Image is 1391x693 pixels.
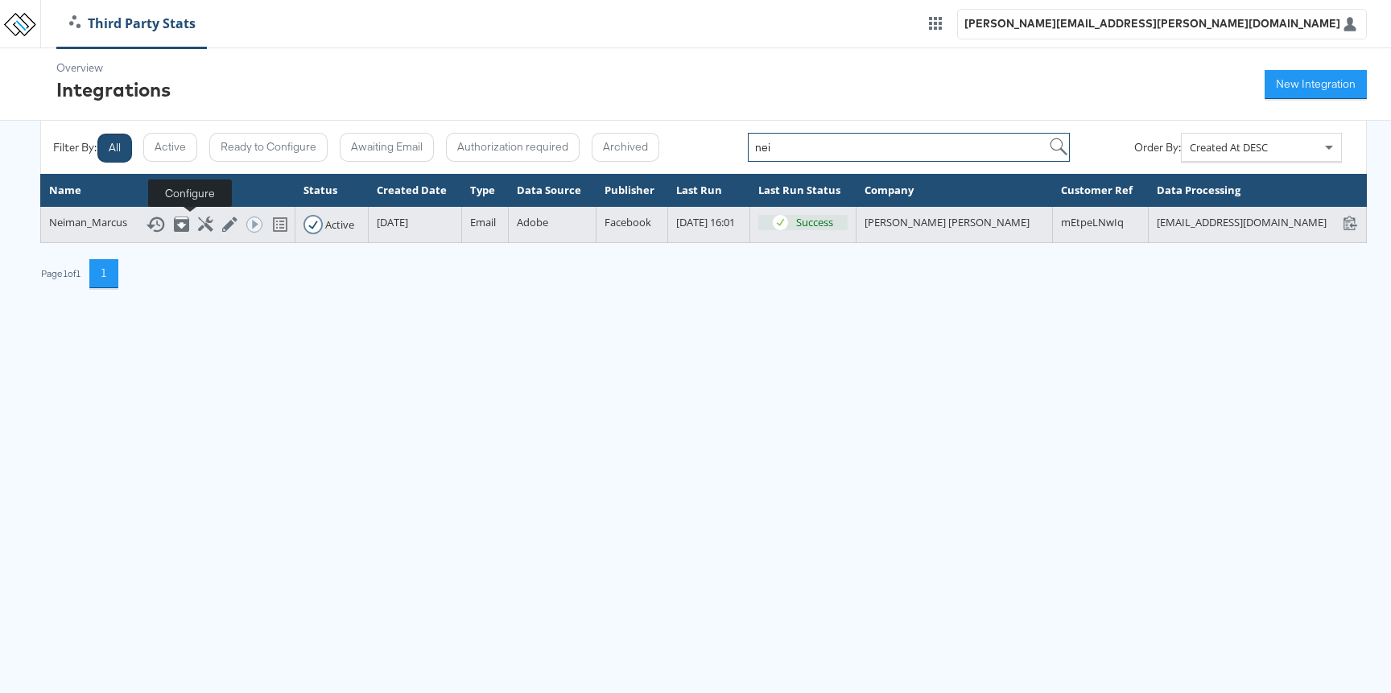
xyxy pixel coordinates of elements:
[462,175,508,207] th: Type
[1061,215,1124,229] span: mEtpeLNwIq
[796,215,833,230] div: Success
[964,16,1340,31] div: [PERSON_NAME][EMAIL_ADDRESS][PERSON_NAME][DOMAIN_NAME]
[1157,215,1358,230] div: [EMAIL_ADDRESS][DOMAIN_NAME]
[295,175,369,207] th: Status
[596,175,668,207] th: Publisher
[865,215,1030,229] span: [PERSON_NAME] [PERSON_NAME]
[446,133,580,162] button: Authorization required
[97,134,132,163] button: All
[605,215,651,229] span: Facebook
[470,215,496,229] span: Email
[143,133,197,162] button: Active
[856,175,1053,207] th: Company
[325,217,354,233] div: Active
[198,217,210,232] button: Configure
[592,133,659,162] button: Archived
[1053,175,1149,207] th: Customer Ref
[56,76,171,103] div: Integrations
[1190,140,1268,155] span: Created At DESC
[340,133,434,162] button: Awaiting Email
[508,175,596,207] th: Data Source
[57,14,208,33] a: Third Party Stats
[368,175,462,207] th: Created Date
[377,215,408,229] span: [DATE]
[676,215,735,229] span: [DATE] 16:01
[270,215,290,234] svg: View missing tracking codes
[748,133,1070,162] input: e.g name,id or company
[668,175,749,207] th: Last Run
[517,215,548,229] span: Adobe
[49,215,287,234] div: Neiman_Marcus
[53,140,97,155] div: Filter By:
[1148,175,1366,207] th: Data Processing
[209,133,328,162] button: Ready to Configure
[41,175,295,207] th: Name
[40,268,81,279] div: Page 1 of 1
[89,259,118,288] button: 1
[1265,70,1367,99] button: New Integration
[1134,140,1181,155] div: Order By:
[749,175,856,207] th: Last Run Status
[56,60,171,76] div: Overview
